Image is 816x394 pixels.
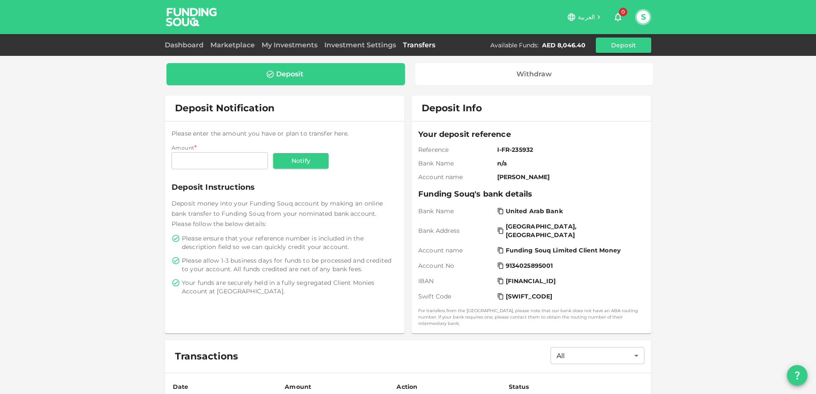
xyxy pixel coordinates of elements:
[172,200,383,228] span: Deposit money into your Funding Souq account by making an online bank transfer to Funding Souq fr...
[619,8,627,16] span: 0
[173,382,190,392] div: Date
[542,41,586,49] div: AED 8,046.40
[182,256,396,273] span: Please allow 1-3 business days for funds to be processed and credited to your account. All funds ...
[172,130,349,137] span: Please enter the amount you have or plan to transfer here.
[506,246,621,255] span: Funding Souq Limited Client Money
[418,173,494,181] span: Account name
[422,102,482,114] span: Deposit Info
[273,153,329,168] button: Notify
[418,188,644,200] span: Funding Souq's bank details
[321,41,399,49] a: Investment Settings
[506,222,639,239] span: [GEOGRAPHIC_DATA], [GEOGRAPHIC_DATA]
[609,9,627,26] button: 0
[497,145,641,154] span: I-FR-235932
[276,70,303,78] div: Deposit
[418,292,494,301] span: Swift Code
[637,11,650,23] button: S
[396,382,418,392] div: Action
[506,277,556,285] span: [FINANCIAL_ID]
[399,41,439,49] a: Transfers
[418,277,494,285] span: IBAN
[418,145,494,154] span: Reference
[172,145,194,151] span: Amount
[418,159,494,168] span: Bank Name
[207,41,258,49] a: Marketplace
[175,351,238,362] span: Transactions
[258,41,321,49] a: My Investments
[516,70,552,78] div: Withdraw
[509,382,530,392] div: Status
[506,292,553,301] span: [SWIFT_CODE]
[596,38,651,53] button: Deposit
[551,347,644,364] div: All
[172,152,268,169] input: amount
[165,41,207,49] a: Dashboard
[166,63,405,85] a: Deposit
[415,63,653,85] a: Withdraw
[418,246,494,255] span: Account name
[175,102,274,114] span: Deposit Notification
[182,234,396,251] span: Please ensure that your reference number is included in the description field so we can quickly c...
[506,207,563,215] span: United Arab Bank
[418,226,494,235] span: Bank Address
[285,382,311,392] div: Amount
[497,159,641,168] span: n/a
[182,278,396,295] span: Your funds are securely held in a fully segregated Client Monies Account at [GEOGRAPHIC_DATA].
[578,13,595,21] span: العربية
[497,173,641,181] span: [PERSON_NAME]
[506,261,553,270] span: 9134025895001
[490,41,539,49] div: Available Funds :
[418,128,644,140] span: Your deposit reference
[418,307,644,327] small: For transfers from the [GEOGRAPHIC_DATA], please note that our bank does not have an ABA routing ...
[418,261,494,270] span: Account No
[172,181,398,193] span: Deposit Instructions
[787,365,807,385] button: question
[418,207,494,215] span: Bank Name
